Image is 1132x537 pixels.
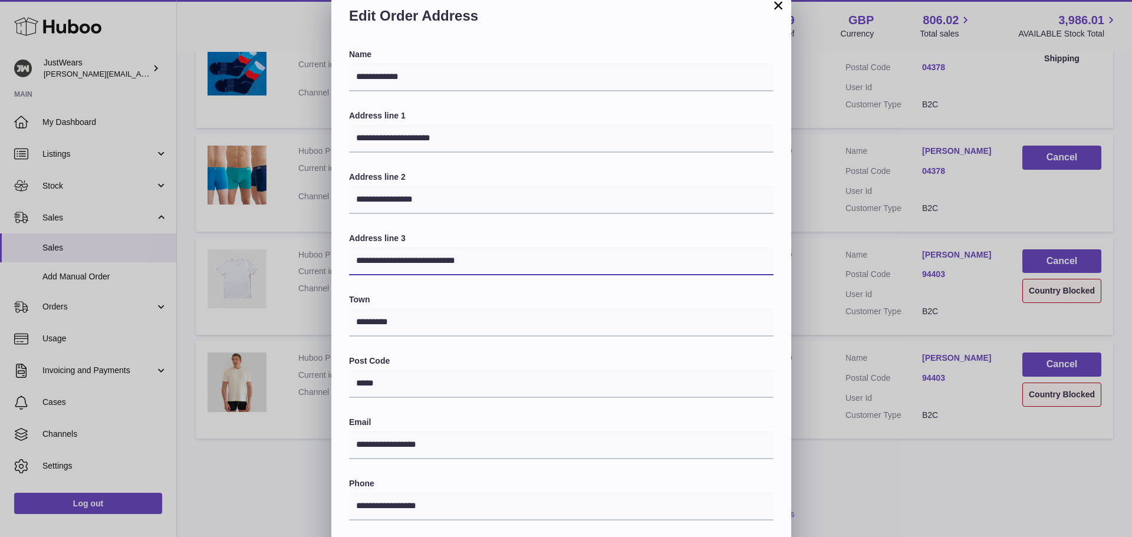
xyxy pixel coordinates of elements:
label: Town [349,294,774,305]
label: Address line 3 [349,233,774,244]
label: Address line 2 [349,172,774,183]
label: Address line 1 [349,110,774,121]
label: Email [349,417,774,428]
label: Post Code [349,355,774,367]
label: Phone [349,478,774,489]
h2: Edit Order Address [349,6,774,31]
label: Name [349,49,774,60]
